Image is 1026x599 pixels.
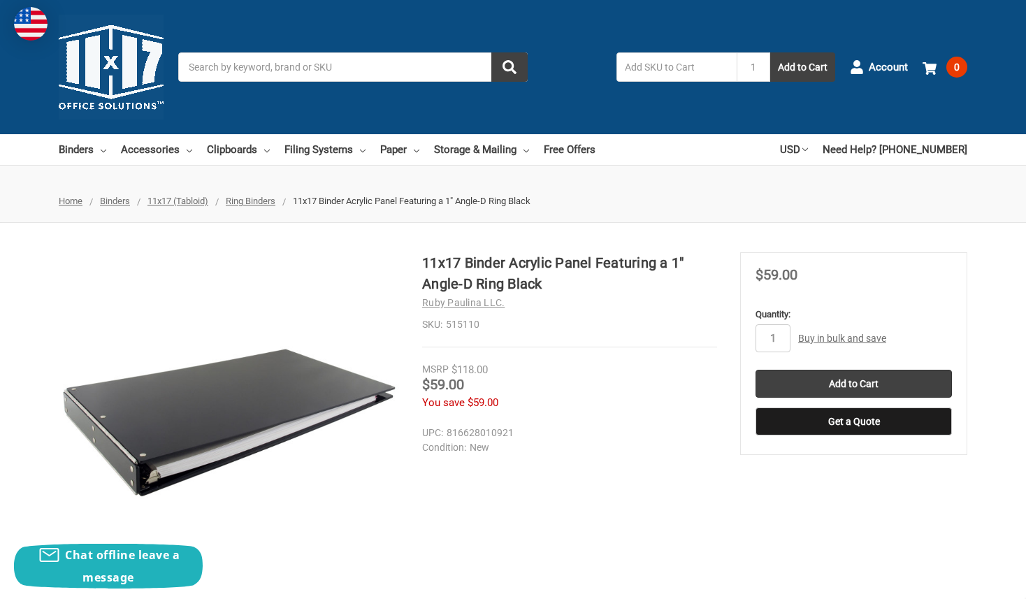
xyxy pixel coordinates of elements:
[422,426,711,440] dd: 816628010921
[798,333,886,344] a: Buy in bulk and save
[434,134,529,165] a: Storage & Mailing
[121,134,192,165] a: Accessories
[468,396,498,409] span: $59.00
[422,317,717,332] dd: 515110
[756,308,952,322] label: Quantity:
[422,252,717,294] h1: 11x17 Binder Acrylic Panel Featuring a 1" Angle-D Ring Black
[756,370,952,398] input: Add to Cart
[869,59,908,75] span: Account
[100,196,130,206] a: Binders
[451,363,488,376] span: $118.00
[422,297,505,308] a: Ruby Paulina LLC.
[770,52,835,82] button: Add to Cart
[422,362,449,377] div: MSRP
[756,266,797,283] span: $59.00
[178,52,528,82] input: Search by keyword, brand or SKU
[946,57,967,78] span: 0
[59,252,399,593] img: 11x17 Binder Acrylic Panel Featuring a 1" Angle-D Ring Black
[59,196,82,206] a: Home
[14,7,48,41] img: duty and tax information for United States
[207,134,270,165] a: Clipboards
[65,547,180,585] span: Chat offline leave a message
[59,15,164,120] img: 11x17.com
[14,544,203,589] button: Chat offline leave a message
[422,426,443,440] dt: UPC:
[756,407,952,435] button: Get a Quote
[616,52,737,82] input: Add SKU to Cart
[226,196,275,206] a: Ring Binders
[544,134,595,165] a: Free Offers
[380,134,419,165] a: Paper
[422,440,466,455] dt: Condition:
[850,49,908,85] a: Account
[293,196,530,206] span: 11x17 Binder Acrylic Panel Featuring a 1" Angle-D Ring Black
[422,396,465,409] span: You save
[422,440,711,455] dd: New
[422,317,442,332] dt: SKU:
[923,49,967,85] a: 0
[147,196,208,206] a: 11x17 (Tabloid)
[284,134,366,165] a: Filing Systems
[422,376,464,393] span: $59.00
[823,134,967,165] a: Need Help? [PHONE_NUMBER]
[780,134,808,165] a: USD
[59,134,106,165] a: Binders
